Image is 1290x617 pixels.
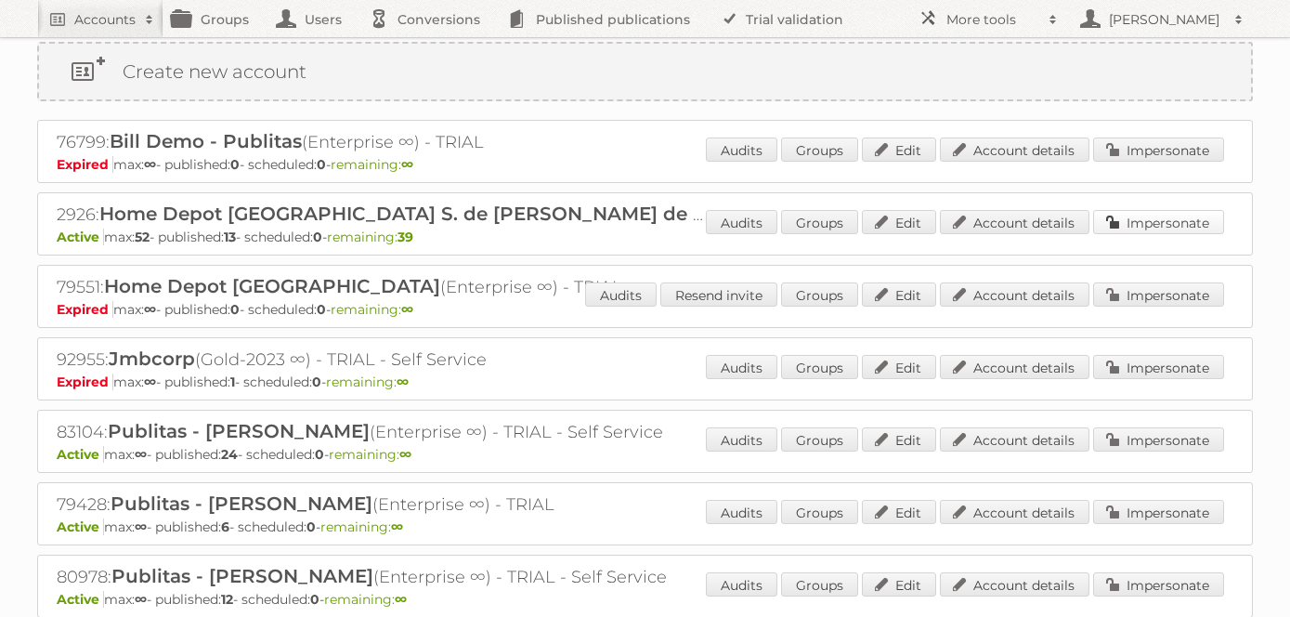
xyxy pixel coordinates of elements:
a: Impersonate [1093,282,1224,307]
a: Account details [940,282,1089,307]
span: remaining: [331,156,413,173]
span: Jmbcorp [109,348,195,370]
a: Edit [862,282,936,307]
span: remaining: [320,519,403,535]
strong: 0 [306,519,316,535]
a: Groups [781,427,858,452]
a: Impersonate [1093,572,1224,597]
a: Groups [781,572,858,597]
strong: 0 [317,156,326,173]
strong: 0 [315,446,324,463]
strong: 24 [221,446,238,463]
a: Audits [706,210,777,234]
a: Account details [940,427,1089,452]
strong: ∞ [401,301,413,318]
span: Expired [57,374,113,390]
strong: 0 [230,301,240,318]
span: Active [57,229,104,245]
p: max: - published: - scheduled: - [57,446,1233,463]
span: Active [57,591,104,608]
h2: 83104: (Enterprise ∞) - TRIAL - Self Service [57,420,707,444]
a: Audits [706,427,777,452]
strong: ∞ [144,156,156,173]
strong: ∞ [399,446,411,463]
p: max: - published: - scheduled: - [57,301,1233,318]
span: remaining: [329,446,411,463]
span: remaining: [327,229,413,245]
a: Account details [940,355,1089,379]
strong: 13 [224,229,236,245]
span: Expired [57,156,113,173]
a: Groups [781,500,858,524]
a: Audits [585,282,657,307]
a: Create new account [39,44,1251,99]
span: Home Depot [GEOGRAPHIC_DATA] [104,275,440,297]
strong: 0 [310,591,319,608]
p: max: - published: - scheduled: - [57,229,1233,245]
strong: ∞ [144,301,156,318]
strong: 52 [135,229,150,245]
a: Account details [940,572,1089,597]
strong: ∞ [395,591,407,608]
span: Active [57,519,104,535]
span: Publitas - [PERSON_NAME] [111,492,372,515]
span: Publitas - [PERSON_NAME] [108,420,370,442]
a: Edit [862,427,936,452]
h2: [PERSON_NAME] [1104,10,1225,29]
h2: More tools [946,10,1039,29]
a: Audits [706,500,777,524]
span: Expired [57,301,113,318]
h2: 92955: (Gold-2023 ∞) - TRIAL - Self Service [57,348,707,372]
strong: ∞ [401,156,413,173]
a: Edit [862,355,936,379]
a: Audits [706,138,777,162]
h2: 2926: (Enterprise 52) [57,203,707,227]
a: Edit [862,210,936,234]
a: Audits [706,572,777,597]
a: Edit [862,572,936,597]
strong: 1 [230,374,235,390]
a: Impersonate [1093,355,1224,379]
h2: 79428: (Enterprise ∞) - TRIAL [57,492,707,517]
p: max: - published: - scheduled: - [57,519,1233,535]
p: max: - published: - scheduled: - [57,374,1233,390]
a: Account details [940,210,1089,234]
strong: ∞ [135,446,147,463]
a: Resend invite [660,282,777,307]
span: remaining: [324,591,407,608]
strong: 0 [230,156,240,173]
a: Impersonate [1093,500,1224,524]
a: Account details [940,138,1089,162]
a: Groups [781,138,858,162]
strong: 0 [312,374,321,390]
span: remaining: [326,374,409,390]
strong: ∞ [397,374,409,390]
strong: 39 [397,229,413,245]
strong: 12 [221,591,233,608]
a: Groups [781,210,858,234]
a: Audits [706,355,777,379]
strong: 0 [317,301,326,318]
a: Account details [940,500,1089,524]
strong: 6 [221,519,229,535]
a: Groups [781,355,858,379]
span: Bill Demo - Publitas [110,130,302,152]
strong: 0 [313,229,322,245]
h2: 79551: (Enterprise ∞) - TRIAL [57,275,707,299]
span: Publitas - [PERSON_NAME] [111,565,373,587]
strong: ∞ [135,519,147,535]
a: Impersonate [1093,138,1224,162]
a: Impersonate [1093,427,1224,452]
strong: ∞ [135,591,147,608]
a: Impersonate [1093,210,1224,234]
span: Home Depot [GEOGRAPHIC_DATA] S. de [PERSON_NAME] de C.V. [99,203,728,225]
h2: Accounts [74,10,136,29]
p: max: - published: - scheduled: - [57,156,1233,173]
h2: 76799: (Enterprise ∞) - TRIAL [57,130,707,154]
a: Edit [862,500,936,524]
h2: 80978: (Enterprise ∞) - TRIAL - Self Service [57,565,707,589]
p: max: - published: - scheduled: - [57,591,1233,608]
strong: ∞ [144,374,156,390]
a: Groups [781,282,858,307]
a: Edit [862,138,936,162]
